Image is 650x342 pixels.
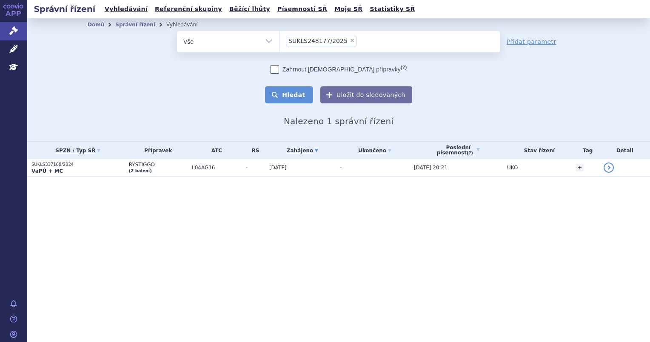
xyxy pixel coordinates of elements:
span: UKO [507,165,518,171]
input: SUKLS248177/2025 [359,35,364,46]
span: RYSTIGGO [129,162,188,168]
p: SUKLS337168/2024 [31,162,125,168]
th: Tag [572,142,600,159]
a: + [576,164,584,171]
h2: Správní řízení [27,3,102,15]
a: detail [604,162,614,173]
button: Hledat [265,86,313,103]
button: Uložit do sledovaných [320,86,412,103]
a: Moje SŘ [332,3,365,15]
a: Domů [88,22,104,28]
th: Detail [599,142,650,159]
li: Vyhledávání [166,18,209,31]
a: Poslednípísemnost(?) [414,142,503,159]
th: Stav řízení [503,142,572,159]
th: ATC [188,142,242,159]
span: [DATE] [269,165,287,171]
strong: VaPÚ + MC [31,168,63,174]
abbr: (?) [467,151,473,156]
span: Nalezeno 1 správní řízení [284,116,393,126]
label: Zahrnout [DEMOGRAPHIC_DATA] přípravky [271,65,407,74]
a: Ukončeno [340,145,410,157]
a: Vyhledávání [102,3,150,15]
span: [DATE] 20:21 [414,165,448,171]
th: Přípravek [125,142,188,159]
span: - [340,165,342,171]
a: Zahájeno [269,145,336,157]
a: (2 balení) [129,168,152,173]
a: Přidat parametr [507,37,556,46]
a: Písemnosti SŘ [275,3,330,15]
th: RS [242,142,265,159]
a: Správní řízení [115,22,155,28]
span: L04AG16 [192,165,242,171]
span: × [350,38,355,43]
a: Referenční skupiny [152,3,225,15]
a: Statistiky SŘ [367,3,417,15]
span: SUKLS248177/2025 [288,38,348,44]
a: SPZN / Typ SŘ [31,145,125,157]
a: Běžící lhůty [227,3,273,15]
span: - [246,165,265,171]
abbr: (?) [401,65,407,70]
